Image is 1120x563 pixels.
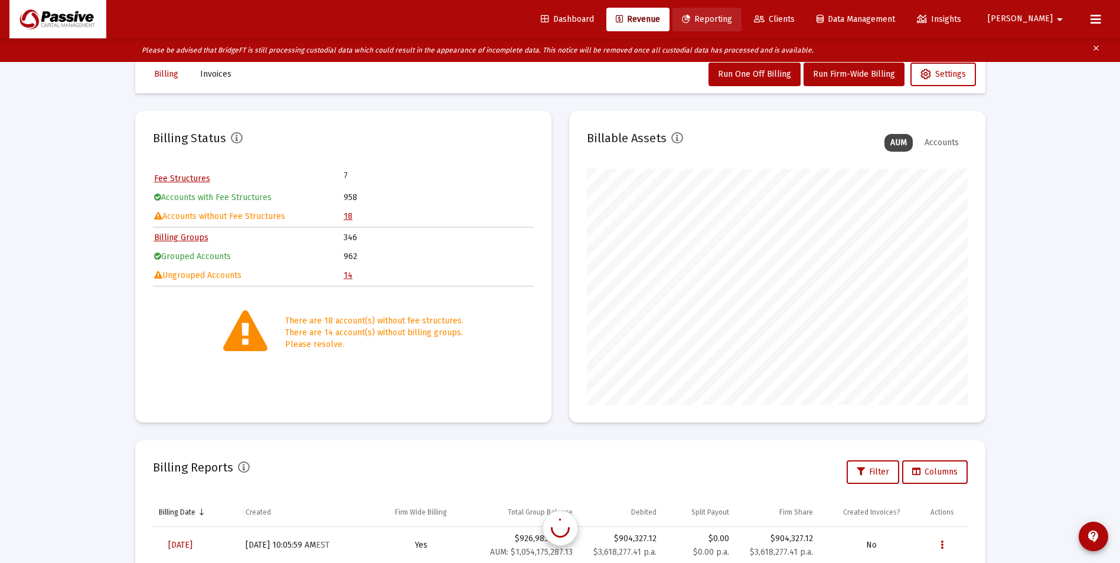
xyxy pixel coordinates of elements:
div: There are 14 account(s) without billing groups. [285,327,463,339]
td: 346 [344,229,533,247]
button: [PERSON_NAME] [974,7,1081,31]
button: Run One Off Billing [708,63,801,86]
div: Actions [930,508,954,517]
td: Grouped Accounts [154,248,343,266]
td: Column Firm Share [735,498,819,526]
h2: Billing Status [153,129,226,148]
div: $926,985,342.11 [479,533,573,558]
span: Settings [920,69,966,79]
td: Column Firm Wide Billing [369,498,473,526]
button: Filter [847,460,899,484]
div: Firm Share [779,508,813,517]
a: Reporting [672,8,742,31]
span: Insights [917,14,961,24]
div: Total Group Balance [508,508,573,517]
td: Column Split Payout [662,498,735,526]
div: Yes [375,539,467,551]
td: 958 [344,189,533,207]
a: Clients [745,8,804,31]
div: There are 18 account(s) without fee structures. [285,315,463,327]
a: 18 [344,211,352,221]
span: Invoices [200,69,231,79]
img: Dashboard [18,8,97,31]
mat-icon: arrow_drop_down [1053,8,1067,31]
div: Created Invoices? [843,508,900,517]
td: Accounts without Fee Structures [154,208,343,225]
div: $904,327.12 [585,533,657,545]
a: Insights [907,8,971,31]
span: Run One Off Billing [718,69,791,79]
a: 14 [344,270,352,280]
a: [DATE] [159,533,202,557]
span: Reporting [682,14,732,24]
td: Column Billing Date [153,498,240,526]
small: AUM: $1,054,175,287.13 [490,547,573,557]
div: [DATE] 10:05:59 AM [246,539,364,551]
a: Fee Structures [154,174,210,184]
span: Columns [912,467,958,477]
button: Settings [910,63,976,86]
h2: Billing Reports [153,458,233,477]
div: Split Payout [691,508,729,517]
small: $3,618,277.41 p.a. [750,547,813,557]
span: Billing [154,69,178,79]
div: Debited [631,508,657,517]
mat-icon: contact_support [1086,529,1101,544]
td: Column Actions [925,498,968,526]
span: Run Firm-Wide Billing [813,69,895,79]
td: 7 [344,170,438,182]
td: Column Debited [579,498,662,526]
a: Data Management [807,8,905,31]
div: Billing Date [159,508,195,517]
div: Please resolve. [285,339,463,351]
span: [DATE] [168,540,192,550]
span: Dashboard [541,14,594,24]
div: Created [246,508,271,517]
td: 962 [344,248,533,266]
td: Column Total Group Balance [473,498,579,526]
small: $0.00 p.a. [693,547,729,557]
td: Accounts with Fee Structures [154,189,343,207]
span: Revenue [616,14,660,24]
td: Ungrouped Accounts [154,267,343,284]
div: Accounts [919,134,965,152]
button: Invoices [191,63,241,86]
button: Columns [902,460,968,484]
span: Filter [857,467,889,477]
td: Column Created Invoices? [819,498,925,526]
div: AUM [884,134,913,152]
div: No [825,539,919,551]
button: Run Firm-Wide Billing [804,63,905,86]
a: Revenue [606,8,670,31]
div: Firm Wide Billing [395,508,447,517]
div: $904,327.12 [741,533,813,545]
h2: Billable Assets [587,129,667,148]
a: Billing Groups [154,233,208,243]
mat-icon: clear [1092,41,1101,59]
button: Billing [145,63,188,86]
i: Please be advised that BridgeFT is still processing custodial data which could result in the appe... [142,46,814,54]
span: Clients [754,14,795,24]
td: Column Created [240,498,370,526]
div: $0.00 [668,533,729,558]
small: EST [316,540,329,550]
small: $3,618,277.41 p.a. [593,547,657,557]
span: [PERSON_NAME] [988,14,1053,24]
span: Data Management [817,14,895,24]
a: Dashboard [531,8,603,31]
